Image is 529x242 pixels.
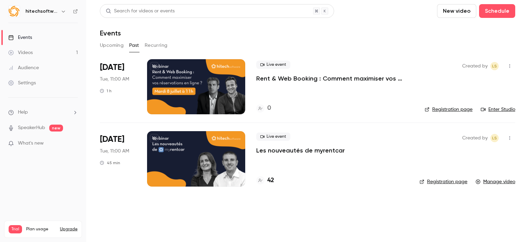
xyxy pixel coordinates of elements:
[256,133,290,141] span: Live event
[100,148,129,155] span: Tue, 11:00 AM
[492,134,497,142] span: LS
[100,160,120,166] div: 45 min
[476,178,515,185] a: Manage video
[100,40,124,51] button: Upcoming
[25,8,58,15] h6: hitechsoftware
[462,62,488,70] span: Created by
[18,140,44,147] span: What's new
[8,109,78,116] li: help-dropdown-opener
[9,225,22,233] span: Trial
[100,88,112,94] div: 1 h
[8,64,39,71] div: Audience
[492,62,497,70] span: LS
[256,104,271,113] a: 0
[490,62,499,70] span: Lucas Sainctavit
[106,8,175,15] div: Search for videos or events
[267,104,271,113] h4: 0
[267,176,274,185] h4: 42
[256,61,290,69] span: Live event
[425,106,473,113] a: Registration page
[129,40,139,51] button: Past
[256,146,345,155] a: Les nouveautés de myrentcar
[419,178,467,185] a: Registration page
[481,106,515,113] a: Enter Studio
[8,49,33,56] div: Videos
[8,34,32,41] div: Events
[18,109,28,116] span: Help
[60,227,77,232] button: Upgrade
[145,40,168,51] button: Recurring
[100,76,129,83] span: Tue, 11:00 AM
[26,227,56,232] span: Plan usage
[8,80,36,86] div: Settings
[479,4,515,18] button: Schedule
[70,140,78,147] iframe: Noticeable Trigger
[100,29,121,37] h1: Events
[100,59,136,114] div: Jul 8 Tue, 11:00 AM (Europe/Paris)
[256,176,274,185] a: 42
[100,62,124,73] span: [DATE]
[18,124,45,131] a: SpeakerHub
[9,6,20,17] img: hitechsoftware
[49,125,63,131] span: new
[462,134,488,142] span: Created by
[256,74,414,83] a: Rent & Web Booking : Comment maximiser vos réservations en ligne ?
[490,134,499,142] span: Lucas Sainctavit
[100,131,136,186] div: May 13 Tue, 11:00 AM (Europe/Paris)
[100,134,124,145] span: [DATE]
[437,4,476,18] button: New video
